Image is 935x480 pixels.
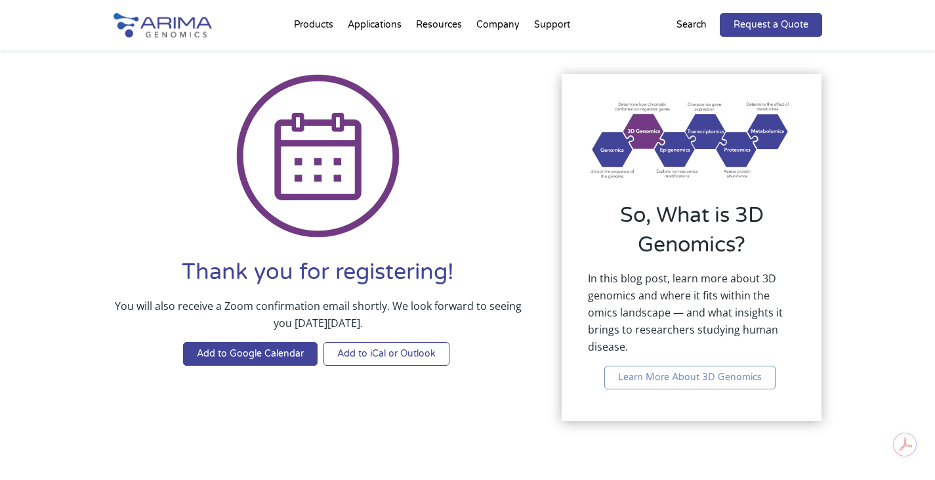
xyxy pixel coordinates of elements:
[114,257,523,297] h1: Thank you for registering!
[588,201,795,270] h2: So, What is 3D Genomics?
[323,342,449,366] a: Add to iCal or Outlook
[720,13,822,37] a: Request a Quote
[236,74,400,238] img: Icon Calendar
[604,366,776,389] a: Learn More About 3D Genomics
[676,16,707,33] p: Search
[114,13,212,37] img: Arima-Genomics-logo
[183,342,318,366] a: Add to Google Calendar
[588,270,795,366] p: In this blog post, learn more about 3D genomics and where it fits within the omics landscape — an...
[114,297,523,342] p: You will also receive a Zoom confirmation email shortly. We look forward to seeing you [DATE][DATE].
